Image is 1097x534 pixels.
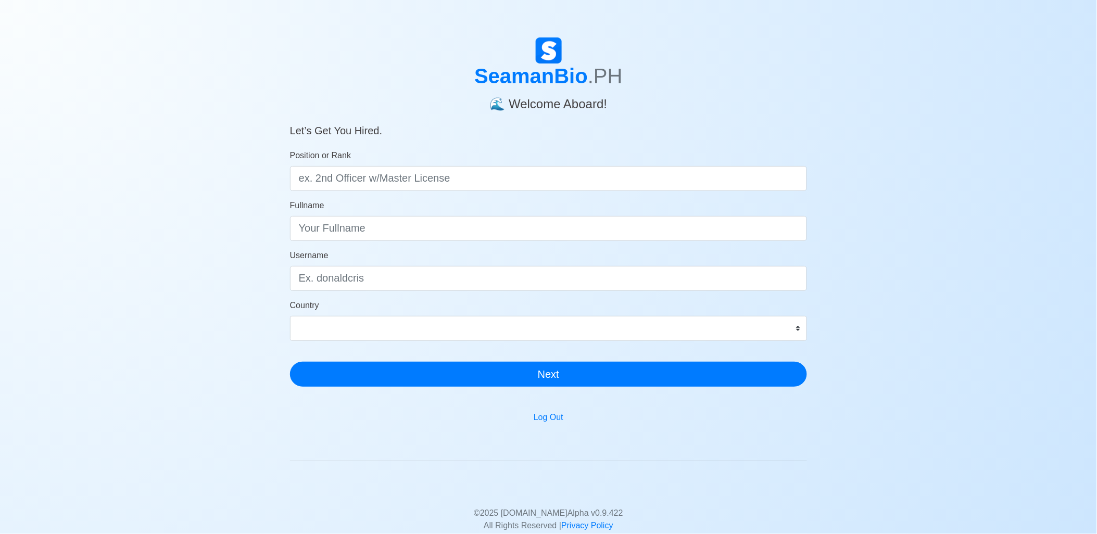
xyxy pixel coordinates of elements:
button: Next [290,362,808,387]
span: Fullname [290,201,324,210]
button: Log Out [527,408,570,427]
span: Username [290,251,329,260]
a: Privacy Policy [561,521,613,530]
input: ex. 2nd Officer w/Master License [290,166,808,191]
span: Position or Rank [290,151,351,160]
input: Ex. donaldcris [290,266,808,291]
h5: Let’s Get You Hired. [290,112,808,137]
input: Your Fullname [290,216,808,241]
span: .PH [588,65,623,87]
h1: SeamanBio [290,63,808,88]
p: © 2025 [DOMAIN_NAME] Alpha v 0.9.422 All Rights Reserved | [298,494,800,532]
h4: 🌊 Welcome Aboard! [290,88,808,112]
label: Country [290,299,319,312]
img: Logo [536,37,562,63]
